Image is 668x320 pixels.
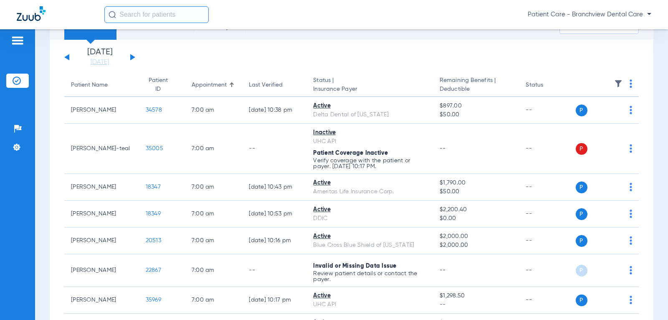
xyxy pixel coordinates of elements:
li: [DATE] [75,48,125,67]
th: Status | [306,74,433,97]
span: Patient Coverage Inactive [313,150,388,156]
span: $2,000.00 [440,232,512,241]
td: -- [242,124,306,174]
input: Search for patients [104,6,209,23]
span: 35005 [146,146,163,151]
p: Verify coverage with the patient or payer. [DATE] 10:17 PM. [313,158,426,169]
div: Last Verified [249,81,300,90]
div: UHC API [313,300,426,309]
span: Invalid or Missing Data Issue [313,263,396,269]
th: Status [519,74,575,97]
span: Insurance Payer [313,85,426,94]
td: -- [519,228,575,254]
iframe: Chat Widget [626,280,668,320]
img: group-dot-blue.svg [630,210,632,218]
img: filter.svg [614,79,622,88]
div: Active [313,292,426,300]
div: Last Verified [249,81,283,90]
td: [DATE] 10:38 PM [242,97,306,124]
img: group-dot-blue.svg [630,106,632,114]
div: Blue Cross Blue Shield of [US_STATE] [313,241,426,250]
img: Search Icon [109,11,116,18]
td: [DATE] 10:53 PM [242,201,306,228]
td: -- [519,287,575,314]
img: group-dot-blue.svg [630,144,632,153]
td: [DATE] 10:43 PM [242,174,306,201]
span: P [576,294,587,306]
td: [DATE] 10:17 PM [242,287,306,314]
td: [PERSON_NAME] [64,174,139,201]
span: P [576,208,587,220]
div: Appointment [192,81,236,90]
div: Ameritas Life Insurance Corp. [313,187,426,196]
span: 18347 [146,184,161,190]
span: 35969 [146,297,161,303]
span: 34578 [146,107,162,113]
td: [PERSON_NAME] [64,254,139,287]
div: Inactive [313,128,426,137]
td: 7:00 AM [185,287,243,314]
img: group-dot-blue.svg [630,183,632,191]
span: $2,200.40 [440,205,512,214]
td: [PERSON_NAME]-teal [64,124,139,174]
td: 7:00 AM [185,174,243,201]
span: $2,000.00 [440,241,512,250]
div: Patient Name [71,81,132,90]
span: $50.00 [440,110,512,119]
td: 7:00 AM [185,97,243,124]
td: [DATE] 10:16 PM [242,228,306,254]
span: $0.00 [440,214,512,223]
td: [PERSON_NAME] [64,287,139,314]
span: 20513 [146,238,161,243]
img: group-dot-blue.svg [630,236,632,245]
span: P [576,105,587,116]
td: -- [519,254,575,287]
div: Active [313,232,426,241]
div: Appointment [192,81,227,90]
span: Deductible [440,85,512,94]
span: -- [440,300,512,309]
span: 18349 [146,211,161,217]
td: -- [519,97,575,124]
div: Patient ID [146,76,171,94]
div: Patient ID [146,76,178,94]
td: -- [519,174,575,201]
td: 7:00 AM [185,254,243,287]
img: Zuub Logo [17,6,46,21]
td: [PERSON_NAME] [64,228,139,254]
a: [DATE] [75,58,125,67]
div: Active [313,102,426,110]
div: DDIC [313,214,426,223]
td: 7:00 AM [185,201,243,228]
div: Active [313,179,426,187]
span: 22867 [146,267,161,273]
span: $897.00 [440,102,512,110]
img: group-dot-blue.svg [630,79,632,88]
span: P [576,143,587,155]
span: P [576,265,587,276]
span: -- [440,267,446,273]
th: Remaining Benefits | [433,74,519,97]
td: [PERSON_NAME] [64,97,139,124]
div: Delta Dental of [US_STATE] [313,110,426,119]
td: 7:00 AM [185,124,243,174]
span: -- [440,146,446,151]
td: 7:00 AM [185,228,243,254]
span: $50.00 [440,187,512,196]
span: $1,298.50 [440,292,512,300]
div: Patient Name [71,81,108,90]
img: group-dot-blue.svg [630,266,632,274]
span: Patient Care - Branchview Dental Care [528,10,651,19]
img: hamburger-icon [11,36,24,46]
span: P [576,182,587,193]
td: -- [242,254,306,287]
span: $1,790.00 [440,179,512,187]
div: Active [313,205,426,214]
span: P [576,235,587,247]
td: -- [519,124,575,174]
td: -- [519,201,575,228]
td: [PERSON_NAME] [64,201,139,228]
div: UHC API [313,137,426,146]
p: Review patient details or contact the payer. [313,271,426,282]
